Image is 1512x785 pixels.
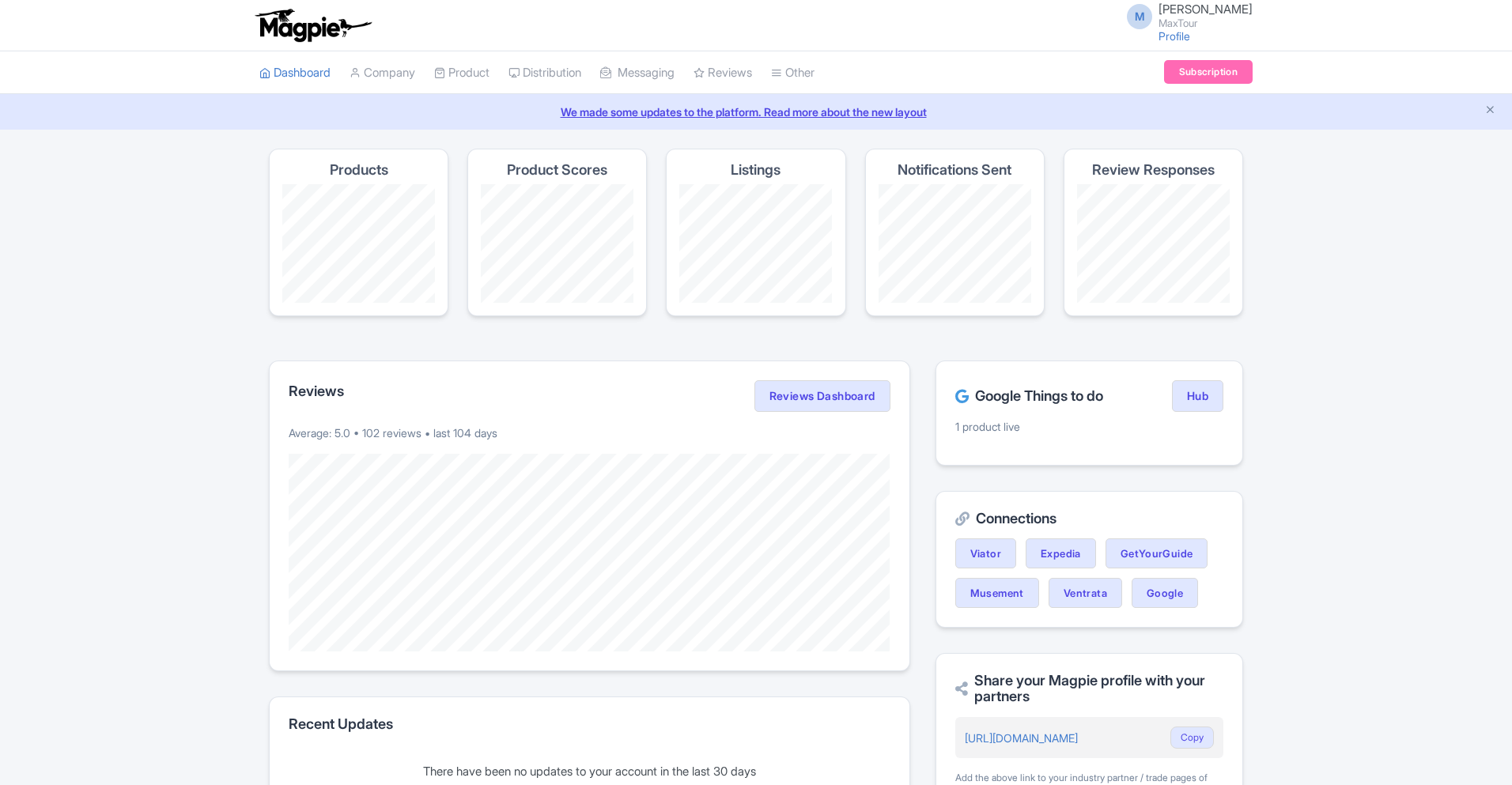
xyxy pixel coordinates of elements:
[955,388,1103,404] h2: Google Things to do
[1106,538,1208,568] a: GetYourGuide
[898,162,1011,178] h4: Notifications Sent
[1484,102,1496,120] button: Close announcement
[955,538,1016,568] a: Viator
[731,162,781,178] h4: Listings
[955,418,1223,435] p: 1 product live
[1127,4,1152,29] span: M
[434,51,490,95] a: Product
[754,380,890,412] a: Reviews Dashboard
[965,731,1078,745] a: [URL][DOMAIN_NAME]
[1132,578,1198,608] a: Google
[1159,29,1190,43] a: Profile
[1172,380,1223,412] a: Hub
[1164,60,1253,84] a: Subscription
[955,673,1223,704] h2: Share your Magpie profile with your partners
[600,51,675,95] a: Messaging
[507,162,607,178] h4: Product Scores
[289,716,890,732] h2: Recent Updates
[259,51,331,95] a: Dashboard
[1159,2,1253,17] span: [PERSON_NAME]
[289,383,344,399] h2: Reviews
[1026,538,1096,568] a: Expedia
[251,8,374,43] img: logo-ab69f6fb50320c5b225c76a69d11143b.png
[694,51,752,95] a: Reviews
[955,578,1039,608] a: Musement
[1170,727,1214,749] button: Copy
[289,763,890,781] div: There have been no updates to your account in the last 30 days
[1159,18,1253,28] small: MaxTour
[289,425,890,441] p: Average: 5.0 • 102 reviews • last 104 days
[9,104,1503,120] a: We made some updates to the platform. Read more about the new layout
[1092,162,1215,178] h4: Review Responses
[1049,578,1122,608] a: Ventrata
[771,51,815,95] a: Other
[330,162,388,178] h4: Products
[1117,3,1253,28] a: M [PERSON_NAME] MaxTour
[350,51,415,95] a: Company
[508,51,581,95] a: Distribution
[955,511,1223,526] h2: Connections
